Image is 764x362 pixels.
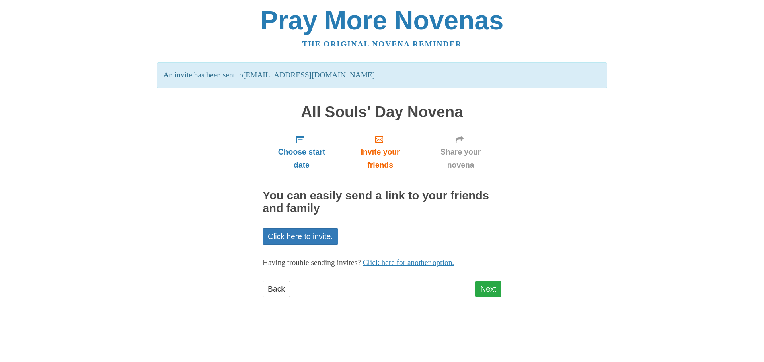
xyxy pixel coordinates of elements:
[263,258,361,267] span: Having trouble sending invites?
[263,190,501,215] h2: You can easily send a link to your friends and family
[420,128,501,176] a: Share your novena
[261,6,504,35] a: Pray More Novenas
[263,104,501,121] h1: All Souls' Day Novena
[263,281,290,297] a: Back
[341,128,420,176] a: Invite your friends
[263,228,338,245] a: Click here to invite.
[475,281,501,297] a: Next
[271,145,333,172] span: Choose start date
[302,40,462,48] a: The original novena reminder
[363,258,454,267] a: Click here for another option.
[157,62,607,88] p: An invite has been sent to [EMAIL_ADDRESS][DOMAIN_NAME] .
[263,128,341,176] a: Choose start date
[428,145,493,172] span: Share your novena
[349,145,412,172] span: Invite your friends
